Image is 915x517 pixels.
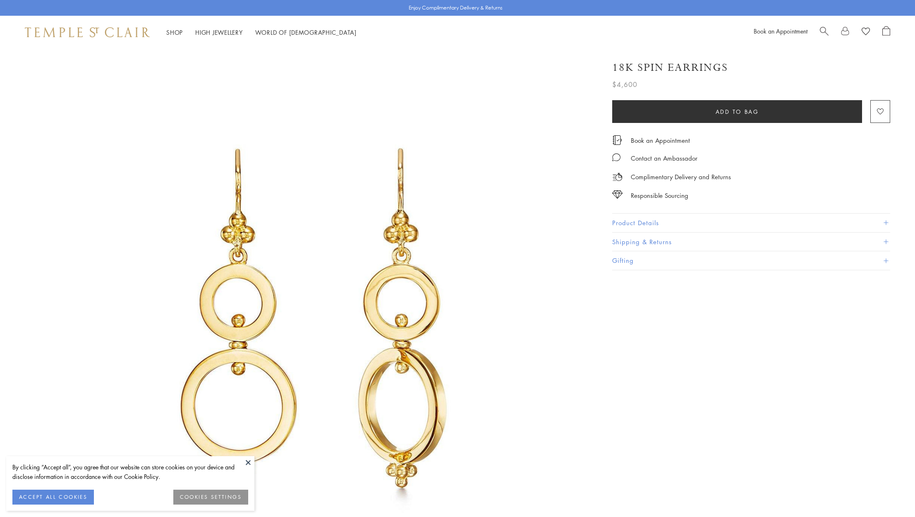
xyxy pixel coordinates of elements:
[631,172,731,182] p: Complimentary Delivery and Returns
[612,100,862,123] button: Add to bag
[166,27,357,38] nav: Main navigation
[12,490,94,505] button: ACCEPT ALL COOKIES
[862,26,870,38] a: View Wishlist
[612,79,637,90] span: $4,600
[716,107,759,116] span: Add to bag
[820,26,829,38] a: Search
[612,251,890,270] button: Gifting
[754,27,807,35] a: Book an Appointment
[631,190,688,201] div: Responsible Sourcing
[195,28,243,36] a: High JewelleryHigh Jewellery
[612,214,890,232] button: Product Details
[612,190,623,199] img: icon_sourcing.svg
[612,153,620,161] img: MessageIcon-01_2.svg
[631,136,690,145] a: Book an Appointment
[255,28,357,36] a: World of [DEMOGRAPHIC_DATA]World of [DEMOGRAPHIC_DATA]
[631,153,697,164] div: Contact an Ambassador
[612,60,728,75] h1: 18K Spin Earrings
[612,135,622,145] img: icon_appointment.svg
[12,462,248,481] div: By clicking “Accept all”, you agree that our website can store cookies on your device and disclos...
[612,172,623,182] img: icon_delivery.svg
[882,26,890,38] a: Open Shopping Bag
[612,233,890,251] button: Shipping & Returns
[409,4,503,12] p: Enjoy Complimentary Delivery & Returns
[166,28,183,36] a: ShopShop
[173,490,248,505] button: COOKIES SETTINGS
[25,27,150,37] img: Temple St. Clair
